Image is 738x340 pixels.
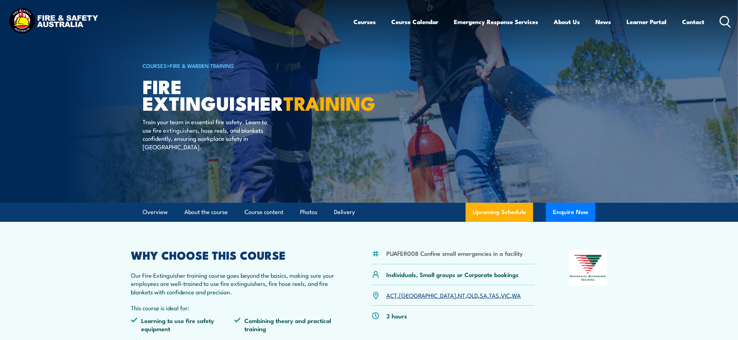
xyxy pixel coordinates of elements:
p: 3 hours [386,312,407,320]
li: Learning to use fire safety equipment [131,316,234,333]
a: ACT [386,291,397,299]
p: Train your team in essential fire safety. Learn to use fire extinguishers, hose reels, and blanke... [143,117,272,151]
a: SA [480,291,487,299]
a: Fire & Warden Training [170,62,234,69]
a: Overview [143,203,168,221]
a: NT [458,291,465,299]
a: Delivery [334,203,355,221]
p: , , , , , , , [386,291,521,299]
a: Courses [354,12,376,31]
a: VIC [501,291,510,299]
p: Our Fire Extinguisher training course goes beyond the basics, making sure your employees are well... [131,271,338,296]
a: News [596,12,611,31]
img: Nationally Recognised Training logo. [569,250,607,286]
li: Combining theory and practical training [234,316,338,333]
a: WA [512,291,521,299]
a: TAS [489,291,499,299]
a: COURSES [143,62,167,69]
button: Enquire Now [546,203,595,222]
a: [GEOGRAPHIC_DATA] [399,291,456,299]
a: Upcoming Schedule [466,203,533,222]
a: Photos [300,203,317,221]
li: PUAFER008 Confine small emergencies in a facility [386,249,523,257]
a: About the course [184,203,228,221]
h6: > [143,61,317,70]
a: Emergency Response Services [454,12,538,31]
a: Contact [682,12,705,31]
a: QLD [467,291,478,299]
strong: TRAINING [283,88,375,117]
a: Course Calendar [392,12,439,31]
h2: WHY CHOOSE THIS COURSE [131,250,338,260]
p: This course is ideal for: [131,304,338,312]
a: Learner Portal [627,12,667,31]
h1: Fire Extinguisher [143,78,317,111]
p: Individuals, Small groups or Corporate bookings [386,270,519,278]
a: Course content [244,203,283,221]
a: About Us [554,12,580,31]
